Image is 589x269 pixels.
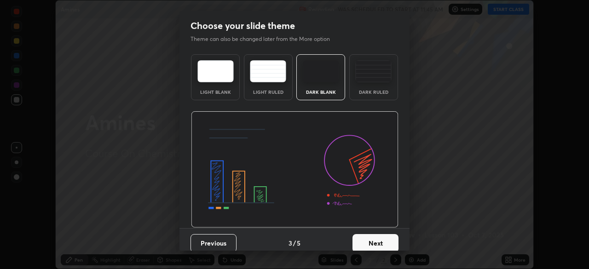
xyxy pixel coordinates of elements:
div: Dark Blank [302,90,339,94]
h4: 3 [289,238,292,248]
button: Previous [191,234,237,252]
img: darkThemeBanner.d06ce4a2.svg [191,111,398,228]
h2: Choose your slide theme [191,20,295,32]
img: darkTheme.f0cc69e5.svg [303,60,339,82]
img: lightTheme.e5ed3b09.svg [197,60,234,82]
h4: / [293,238,296,248]
h4: 5 [297,238,300,248]
div: Dark Ruled [355,90,392,94]
img: lightRuledTheme.5fabf969.svg [250,60,286,82]
img: darkRuledTheme.de295e13.svg [355,60,392,82]
div: Light Ruled [250,90,287,94]
p: Theme can also be changed later from the More option [191,35,340,43]
button: Next [352,234,398,252]
div: Light Blank [197,90,234,94]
